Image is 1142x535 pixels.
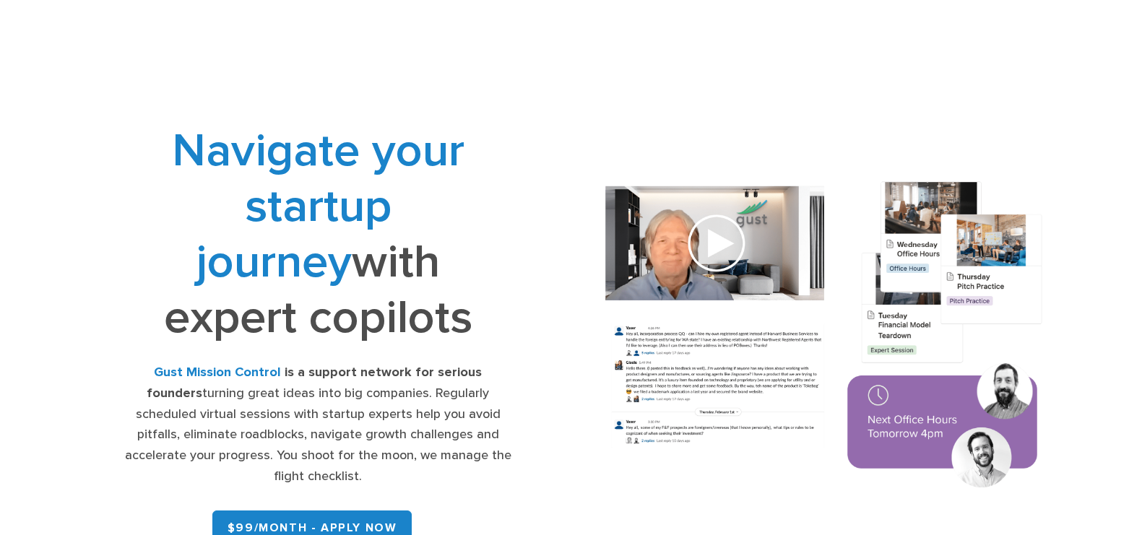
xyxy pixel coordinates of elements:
strong: Gust Mission Control [154,365,281,380]
span: Navigate your startup journey [172,123,464,290]
strong: is a support network for serious founders [147,365,482,401]
div: turning great ideas into big companies. Regularly scheduled virtual sessions with startup experts... [124,362,512,487]
h1: with expert copilots [124,123,512,345]
img: Composition of calendar events, a video call presentation, and chat rooms [582,164,1067,510]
